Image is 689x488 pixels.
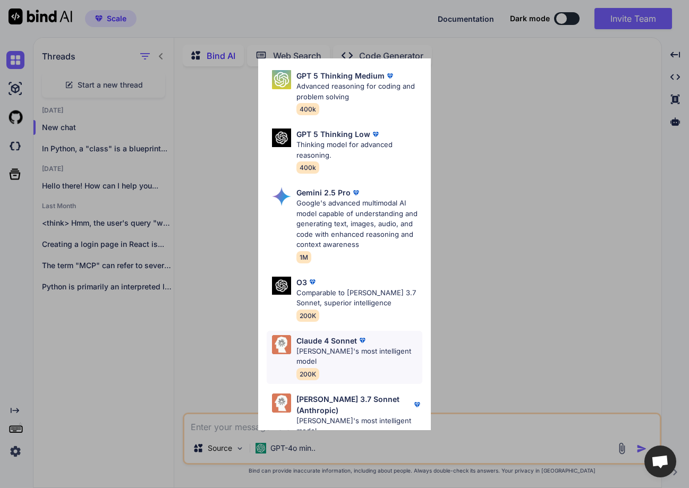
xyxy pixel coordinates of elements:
p: GPT 5 Thinking Medium [296,70,385,81]
img: Pick Models [272,277,291,295]
img: premium [370,129,381,140]
img: Pick Models [272,335,291,354]
p: Comparable to [PERSON_NAME] 3.7 Sonnet, superior intelligence [296,288,422,309]
span: 400k [296,103,319,115]
p: [PERSON_NAME]'s most intelligent model [296,346,422,367]
span: 1M [296,251,311,263]
p: GPT 5 Thinking Low [296,129,370,140]
p: Advanced reasoning for coding and problem solving [296,81,422,102]
p: [PERSON_NAME] 3.7 Sonnet (Anthropic) [296,393,411,416]
p: [PERSON_NAME]'s most intelligent model [296,416,422,436]
img: premium [412,399,422,410]
a: Open chat [644,446,676,477]
img: Pick Models [272,187,291,206]
span: 400k [296,161,319,174]
img: Pick Models [272,129,291,147]
img: Pick Models [272,70,291,89]
img: premium [385,71,395,81]
span: 200K [296,368,319,380]
p: O3 [296,277,307,288]
img: premium [307,277,318,287]
p: Thinking model for advanced reasoning. [296,140,422,160]
span: 200K [296,310,319,322]
p: Claude 4 Sonnet [296,335,357,346]
img: premium [351,187,361,198]
img: premium [357,335,368,346]
p: Gemini 2.5 Pro [296,187,351,198]
p: Google's advanced multimodal AI model capable of understanding and generating text, images, audio... [296,198,422,250]
img: Pick Models [272,393,291,413]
